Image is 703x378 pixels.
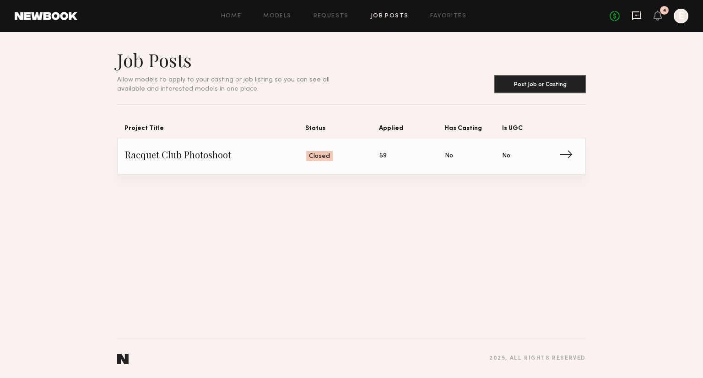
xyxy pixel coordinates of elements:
span: Has Casting [444,123,502,138]
span: Racquet Club Photoshoot [125,149,306,163]
div: 4 [663,8,666,13]
a: Racquet Club PhotoshootClosed59NoNo→ [125,138,578,174]
a: Home [221,13,242,19]
h1: Job Posts [117,49,351,71]
a: Job Posts [371,13,409,19]
span: Is UGC [502,123,560,138]
span: Project Title [124,123,305,138]
button: Post Job or Casting [494,75,586,93]
div: 2025 , all rights reserved [489,356,586,362]
a: Favorites [430,13,466,19]
span: No [445,151,453,161]
span: No [502,151,510,161]
span: Status [305,123,379,138]
span: 59 [379,151,387,161]
a: Requests [314,13,349,19]
span: Allow models to apply to your casting or job listing so you can see all available and interested ... [117,77,330,92]
a: E [674,9,688,23]
span: Closed [309,152,330,161]
span: Applied [379,123,444,138]
span: → [559,149,578,163]
a: Models [263,13,291,19]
